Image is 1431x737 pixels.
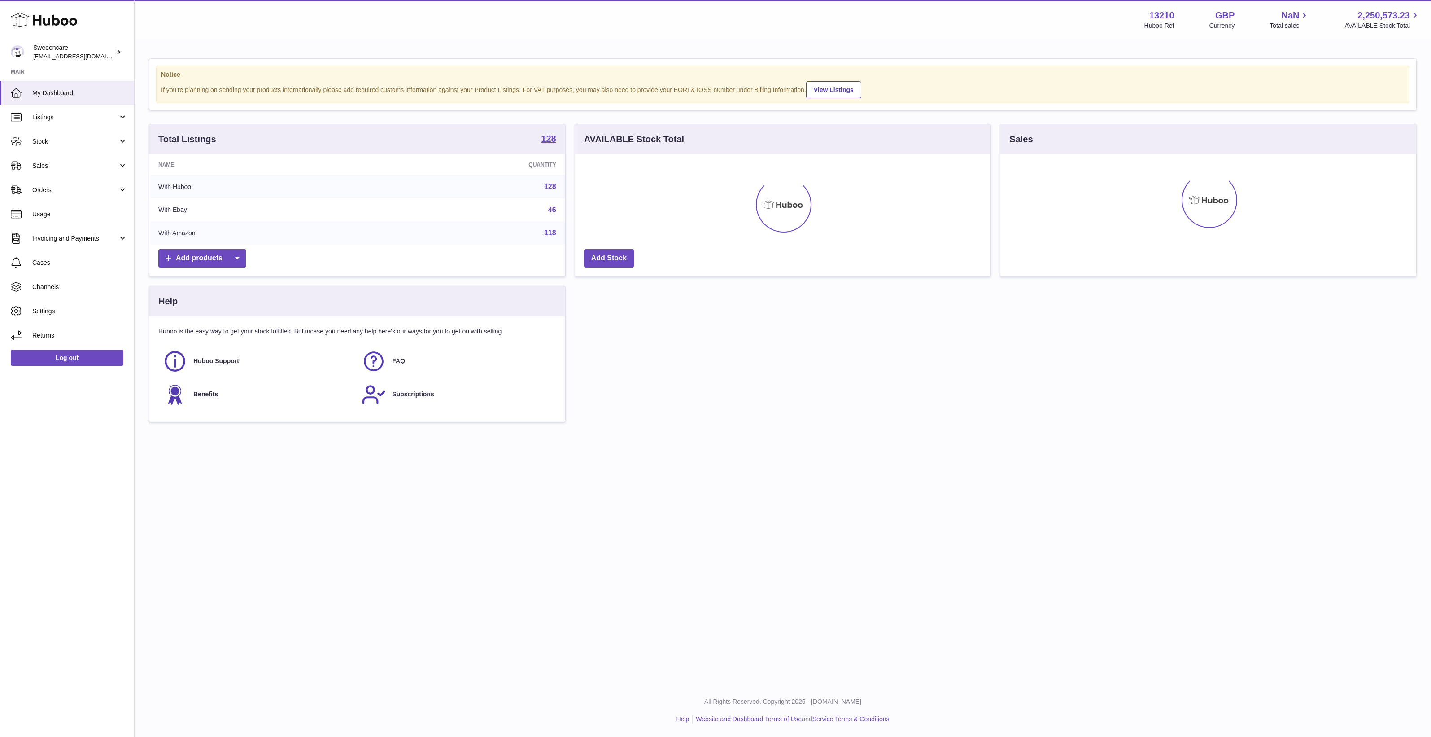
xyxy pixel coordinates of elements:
h3: Total Listings [158,133,216,145]
a: 118 [544,229,556,237]
a: Help [676,715,689,723]
td: With Amazon [149,221,377,245]
a: NaN Total sales [1270,9,1309,30]
a: 128 [541,134,556,145]
span: Orders [32,186,118,194]
div: If you're planning on sending your products internationally please add required customs informati... [161,80,1405,98]
span: Returns [32,331,127,340]
span: Listings [32,113,118,122]
th: Quantity [377,154,565,175]
a: Huboo Support [163,349,353,373]
span: Subscriptions [392,390,434,399]
strong: Notice [161,70,1405,79]
strong: 13210 [1149,9,1174,22]
h3: Help [158,295,178,307]
span: Stock [32,137,118,146]
span: My Dashboard [32,89,127,97]
span: Sales [32,162,118,170]
span: Usage [32,210,127,219]
a: View Listings [806,81,861,98]
span: Invoicing and Payments [32,234,118,243]
span: FAQ [392,357,405,365]
a: 2,250,573.23 AVAILABLE Stock Total [1344,9,1420,30]
a: 46 [548,206,556,214]
span: 2,250,573.23 [1357,9,1410,22]
span: NaN [1281,9,1299,22]
span: Cases [32,259,127,267]
a: Website and Dashboard Terms of Use [696,715,802,723]
span: Settings [32,307,127,316]
a: Add products [158,249,246,268]
span: Total sales [1270,22,1309,30]
a: Subscriptions [362,382,551,407]
div: Currency [1209,22,1235,30]
div: Huboo Ref [1144,22,1174,30]
a: 128 [544,183,556,190]
div: Swedencare [33,44,114,61]
p: All Rights Reserved. Copyright 2025 - [DOMAIN_NAME] [142,698,1424,706]
a: Add Stock [584,249,634,268]
a: Log out [11,350,123,366]
span: AVAILABLE Stock Total [1344,22,1420,30]
span: [EMAIL_ADDRESS][DOMAIN_NAME] [33,53,132,60]
strong: GBP [1215,9,1235,22]
h3: Sales [1009,133,1033,145]
a: Service Terms & Conditions [812,715,890,723]
strong: 128 [541,134,556,143]
h3: AVAILABLE Stock Total [584,133,684,145]
p: Huboo is the easy way to get your stock fulfilled. But incase you need any help here's our ways f... [158,327,556,336]
span: Channels [32,283,127,291]
th: Name [149,154,377,175]
a: FAQ [362,349,551,373]
img: internalAdmin-13210@internal.huboo.com [11,45,24,59]
span: Huboo Support [193,357,239,365]
td: With Huboo [149,175,377,198]
a: Benefits [163,382,353,407]
li: and [693,715,889,724]
td: With Ebay [149,198,377,222]
span: Benefits [193,390,218,399]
